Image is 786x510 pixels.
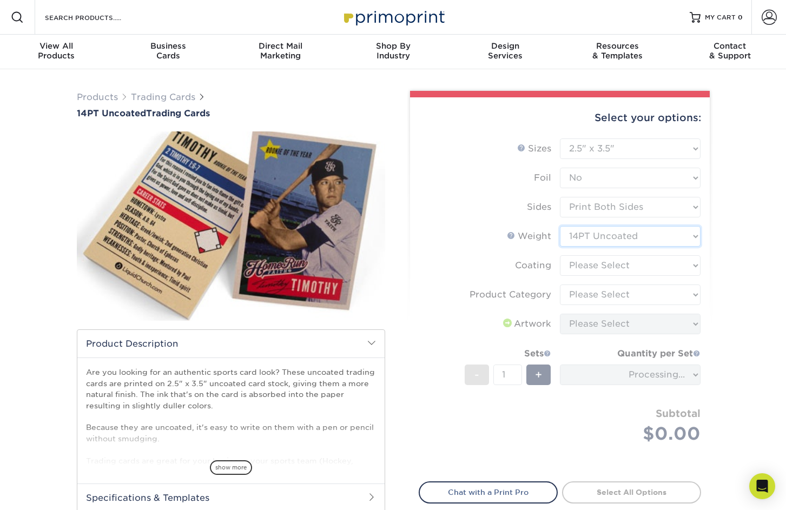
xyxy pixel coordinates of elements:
div: & Support [673,41,786,61]
span: Direct Mail [224,41,337,51]
a: Chat with a Print Pro [419,481,558,503]
a: Contact& Support [673,35,786,69]
span: MY CART [705,13,736,22]
div: Marketing [224,41,337,61]
div: Open Intercom Messenger [749,473,775,499]
p: Are you looking for an authentic sports card look? These uncoated trading cards are printed on 2.... [86,367,376,488]
div: & Templates [562,41,674,61]
a: Select All Options [562,481,701,503]
span: Contact [673,41,786,51]
a: DesignServices [449,35,562,69]
div: Industry [337,41,450,61]
h1: Trading Cards [77,108,385,118]
div: Services [449,41,562,61]
a: Products [77,92,118,102]
a: 14PT UncoatedTrading Cards [77,108,385,118]
div: Select your options: [419,97,701,138]
span: 14PT Uncoated [77,108,146,118]
img: 14PT Uncoated 01 [77,120,385,333]
span: show more [210,460,252,475]
h2: Product Description [77,330,385,357]
a: Direct MailMarketing [224,35,337,69]
a: Shop ByIndustry [337,35,450,69]
a: Trading Cards [131,92,195,102]
span: Business [113,41,225,51]
span: Shop By [337,41,450,51]
span: Design [449,41,562,51]
span: Resources [562,41,674,51]
div: Cards [113,41,225,61]
a: Resources& Templates [562,35,674,69]
a: BusinessCards [113,35,225,69]
span: 0 [738,14,743,21]
img: Primoprint [339,5,447,29]
input: SEARCH PRODUCTS..... [44,11,149,24]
